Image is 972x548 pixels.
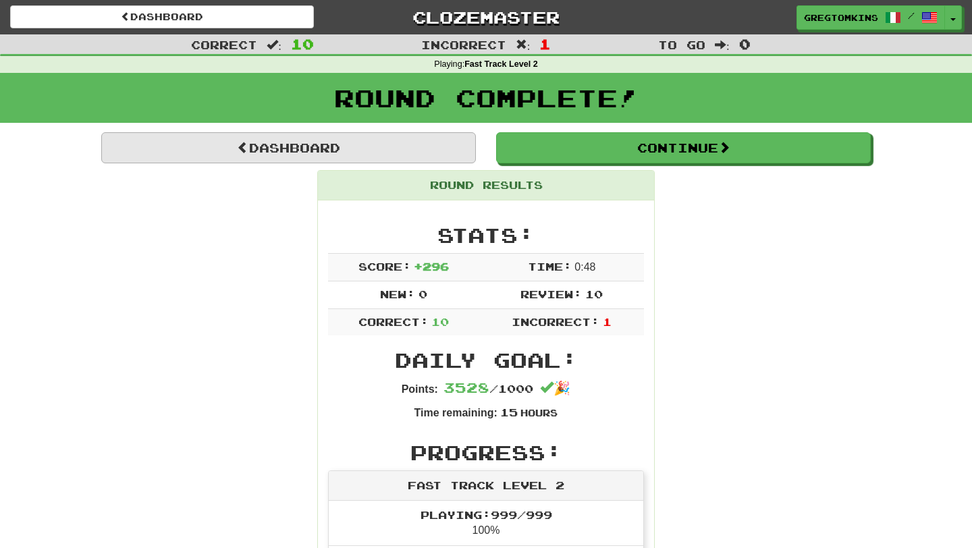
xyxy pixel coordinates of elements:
h2: Progress: [328,441,644,464]
span: GregTomkins [804,11,878,24]
div: Fast Track Level 2 [329,471,643,501]
span: 1 [603,315,612,328]
span: New: [380,287,415,300]
strong: Time remaining: [414,407,497,418]
span: 🎉 [540,381,570,395]
a: Clozemaster [334,5,638,29]
span: 15 [500,406,518,418]
small: Hours [520,407,558,418]
span: Correct [191,38,257,51]
strong: Points: [402,383,438,395]
span: / [908,11,915,20]
span: Incorrect [421,38,506,51]
button: Continue [496,132,871,163]
span: Playing: 999 / 999 [421,508,552,521]
span: 0 [418,287,427,300]
span: Review: [520,287,582,300]
span: / 1000 [443,382,533,395]
span: : [267,39,281,51]
span: Time: [528,260,572,273]
span: 0 : 48 [574,261,595,273]
h1: Round Complete! [5,84,967,111]
a: Dashboard [10,5,314,28]
span: Incorrect: [512,315,599,328]
div: Round Results [318,171,654,200]
span: 10 [431,315,449,328]
span: + 296 [414,260,449,273]
span: 3528 [443,379,489,395]
span: Score: [358,260,411,273]
span: : [715,39,730,51]
span: Correct: [358,315,429,328]
span: 10 [585,287,603,300]
span: : [516,39,531,51]
h2: Stats: [328,224,644,246]
a: Dashboard [101,132,476,163]
h2: Daily Goal: [328,349,644,371]
span: 1 [539,36,551,52]
li: 100% [329,501,643,547]
span: To go [658,38,705,51]
strong: Fast Track Level 2 [464,59,538,69]
span: 10 [291,36,314,52]
span: 0 [739,36,751,52]
a: GregTomkins / [796,5,945,30]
